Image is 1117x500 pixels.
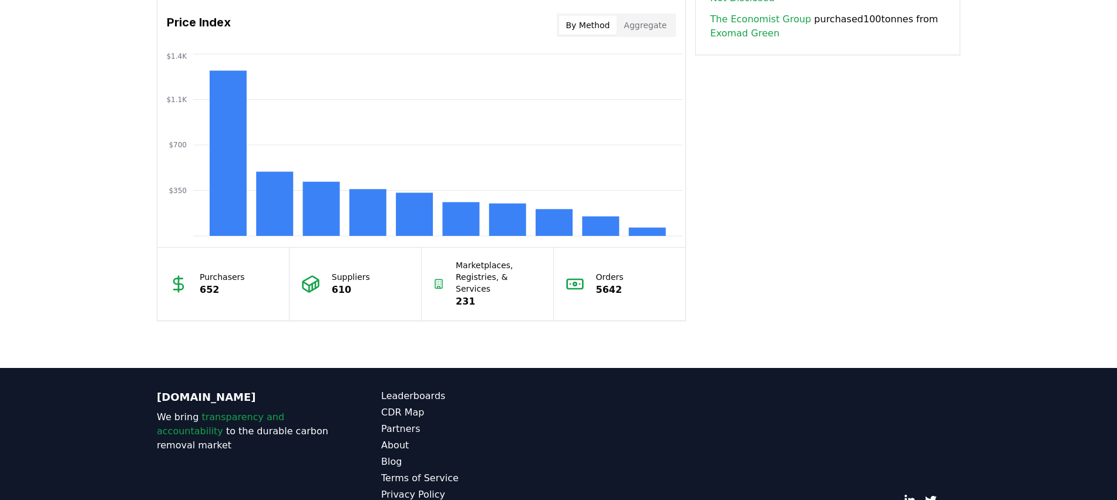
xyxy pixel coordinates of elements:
p: 652 [200,283,245,297]
p: 231 [456,295,541,309]
a: Terms of Service [381,471,558,485]
button: By Method [559,16,617,35]
p: 5642 [596,283,624,297]
button: Aggregate [617,16,674,35]
span: transparency and accountability [157,411,284,437]
tspan: $1.1K [166,96,187,104]
p: Purchasers [200,271,245,283]
a: Leaderboards [381,389,558,403]
p: We bring to the durable carbon removal market [157,410,334,452]
tspan: $1.4K [166,52,187,60]
a: Exomad Green [710,26,779,40]
a: CDR Map [381,406,558,420]
a: Partners [381,422,558,436]
span: purchased 100 tonnes from [710,12,946,40]
tspan: $350 [169,187,187,195]
a: Blog [381,455,558,469]
p: Suppliers [332,271,370,283]
p: Orders [596,271,624,283]
a: The Economist Group [710,12,811,26]
p: [DOMAIN_NAME] [157,389,334,406]
tspan: $700 [169,141,187,149]
h3: Price Index [167,13,231,37]
a: About [381,438,558,452]
p: Marketplaces, Registries, & Services [456,259,541,295]
p: 610 [332,283,370,297]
